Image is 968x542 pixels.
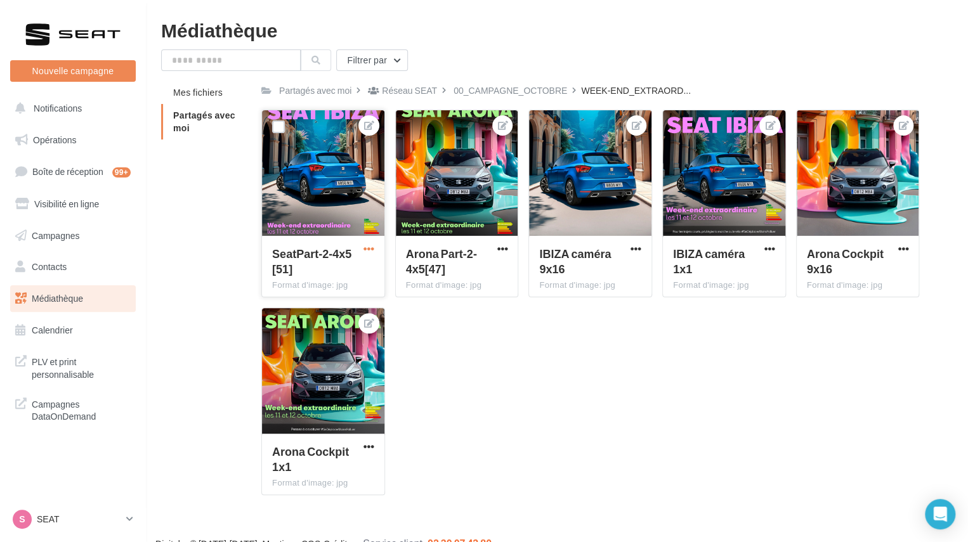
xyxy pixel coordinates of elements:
span: Arona Cockpit 1x1 [272,444,349,474]
span: Visibilité en ligne [34,198,99,209]
a: Visibilité en ligne [8,191,138,217]
span: IBIZA caméra 1x1 [673,247,745,276]
a: Médiathèque [8,285,138,312]
span: Opérations [33,134,76,145]
span: Contacts [32,261,67,272]
a: Opérations [8,127,138,153]
div: 00_CAMPAGNE_OCTOBRE [454,84,567,97]
div: Format d'image: jpg [272,477,374,489]
div: Open Intercom Messenger [925,499,955,529]
span: WEEK-END_EXTRAORD... [581,84,691,97]
a: S SEAT [10,507,136,531]
div: Partagés avec moi [279,84,351,97]
span: Partagés avec moi [173,110,235,133]
a: Calendrier [8,317,138,344]
div: Réseau SEAT [382,84,437,97]
a: PLV et print personnalisable [8,348,138,385]
div: Format d'image: jpg [673,280,775,291]
p: SEAT [37,513,121,526]
span: Médiathèque [32,293,83,304]
div: Format d'image: jpg [272,280,374,291]
button: Filtrer par [336,49,408,71]
a: Boîte de réception99+ [8,158,138,185]
span: Campagnes DataOnDemand [32,396,131,423]
a: Contacts [8,254,138,280]
span: Boîte de réception [32,166,103,177]
button: Nouvelle campagne [10,60,136,82]
a: Campagnes [8,223,138,249]
div: 99+ [112,167,131,177]
div: Format d'image: jpg [807,280,909,291]
span: SeatPart-2-4x5[51] [272,247,351,276]
a: Campagnes DataOnDemand [8,390,138,428]
span: S [19,513,25,526]
span: PLV et print personnalisable [32,353,131,380]
span: Campagnes [32,229,80,240]
span: IBIZA caméra 9x16 [539,247,611,276]
div: Format d'image: jpg [406,280,508,291]
div: Format d'image: jpg [539,280,641,291]
span: Notifications [34,103,82,113]
span: Mes fichiers [173,87,223,98]
span: Arona Part-2-4x5[47] [406,247,477,276]
div: Médiathèque [161,20,953,39]
span: Calendrier [32,325,73,335]
button: Notifications [8,95,133,122]
span: Arona Cockpit 9x16 [807,247,884,276]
